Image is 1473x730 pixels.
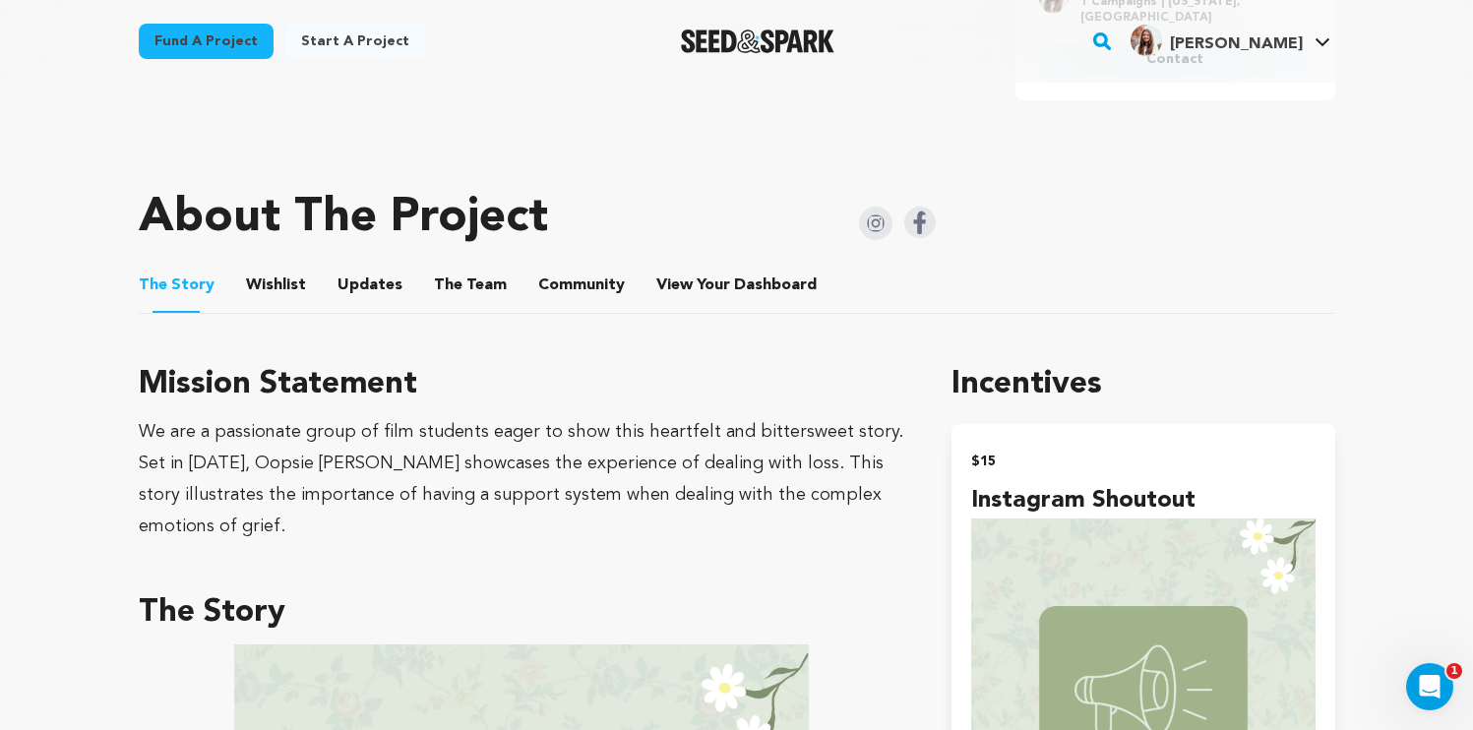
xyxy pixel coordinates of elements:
[951,361,1334,408] h1: Incentives
[1170,36,1303,52] span: [PERSON_NAME]
[139,274,167,297] span: The
[734,274,817,297] span: Dashboard
[139,24,274,59] a: Fund a project
[1127,21,1334,62] span: Julia M.'s Profile
[246,274,306,297] span: Wishlist
[681,30,835,53] img: Seed&Spark Logo Dark Mode
[1406,663,1453,710] iframe: Intercom live chat
[434,274,462,297] span: The
[1131,25,1162,56] img: 48e916684799daa4.jpg
[139,416,905,542] div: We are a passionate group of film students eager to show this heartfelt and bittersweet story. Se...
[656,274,821,297] a: ViewYourDashboard
[656,274,821,297] span: Your
[1127,21,1334,56] a: Julia M.'s Profile
[681,30,835,53] a: Seed&Spark Homepage
[971,483,1315,518] h4: Instagram Shoutout
[1131,25,1303,56] div: Julia M.'s Profile
[139,195,548,242] h1: About The Project
[1446,663,1462,679] span: 1
[285,24,425,59] a: Start a project
[139,361,905,408] h3: Mission Statement
[338,274,402,297] span: Updates
[971,448,1315,475] h2: $15
[904,207,936,238] img: Seed&Spark Facebook Icon
[139,589,905,637] h3: The Story
[139,274,215,297] span: Story
[538,274,625,297] span: Community
[434,274,507,297] span: Team
[859,207,892,240] img: Seed&Spark Instagram Icon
